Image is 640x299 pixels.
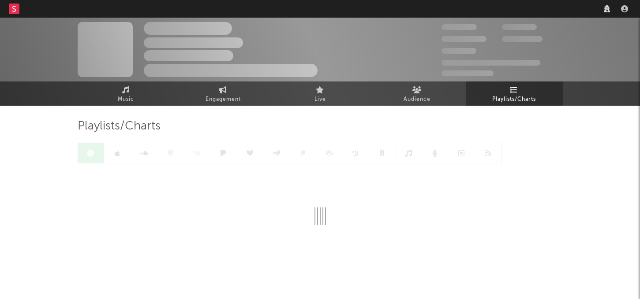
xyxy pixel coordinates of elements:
span: 100,000 [442,48,476,54]
span: 100,000 [502,24,537,30]
span: 50,000,000 Monthly Listeners [442,60,540,66]
a: Audience [369,81,466,106]
a: Playlists/Charts [466,81,563,106]
span: 50,000,000 [442,36,487,42]
a: Live [272,81,369,106]
span: Audience [404,94,430,105]
a: Engagement [175,81,272,106]
span: Music [118,94,134,105]
span: 300,000 [442,24,477,30]
span: Playlists/Charts [492,94,536,105]
span: Playlists/Charts [78,121,161,132]
span: 1,000,000 [502,36,543,42]
span: Engagement [206,94,241,105]
a: Music [78,81,175,106]
span: Jump Score: 85.0 [442,70,494,76]
span: Live [314,94,326,105]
